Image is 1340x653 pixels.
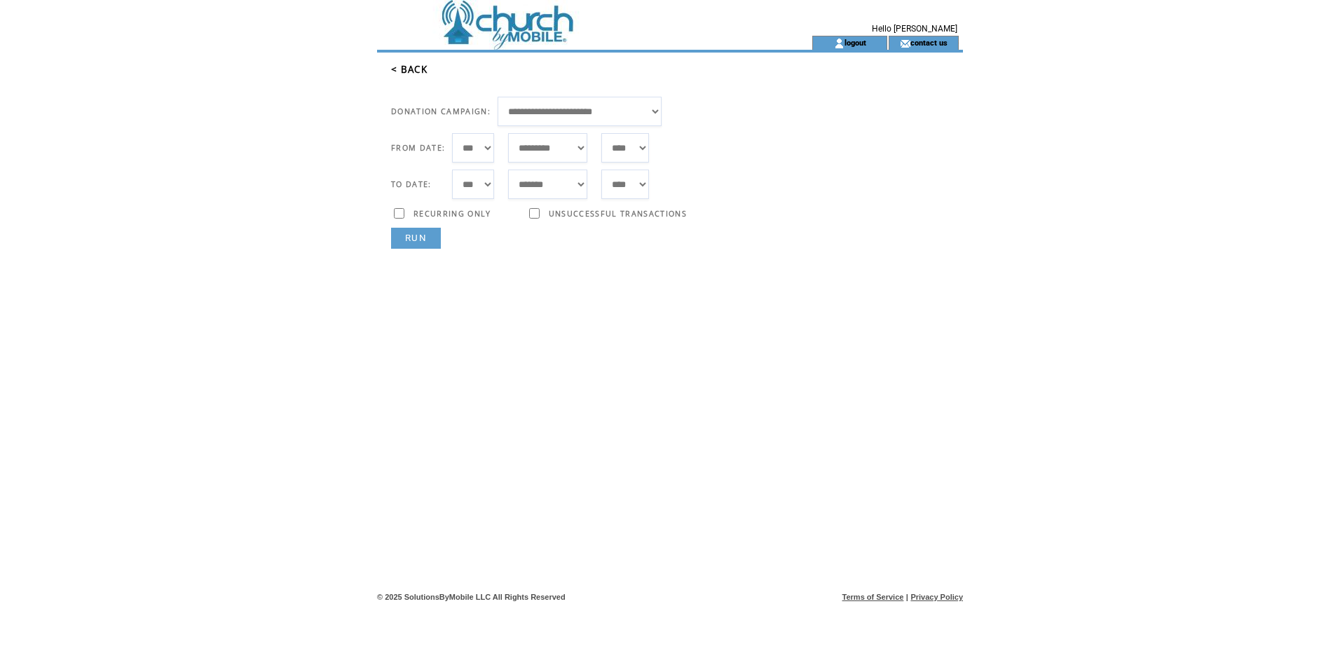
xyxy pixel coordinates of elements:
[413,209,491,219] span: RECURRING ONLY
[842,593,904,601] a: Terms of Service
[834,38,845,49] img: account_icon.gif
[377,593,566,601] span: © 2025 SolutionsByMobile LLC All Rights Reserved
[391,179,432,189] span: TO DATE:
[391,63,428,76] a: < BACK
[910,38,948,47] a: contact us
[906,593,908,601] span: |
[900,38,910,49] img: contact_us_icon.gif
[549,209,687,219] span: UNSUCCESSFUL TRANSACTIONS
[872,24,957,34] span: Hello [PERSON_NAME]
[910,593,963,601] a: Privacy Policy
[391,228,441,249] a: RUN
[845,38,866,47] a: logout
[391,106,491,116] span: DONATION CAMPAIGN:
[391,143,445,153] span: FROM DATE:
